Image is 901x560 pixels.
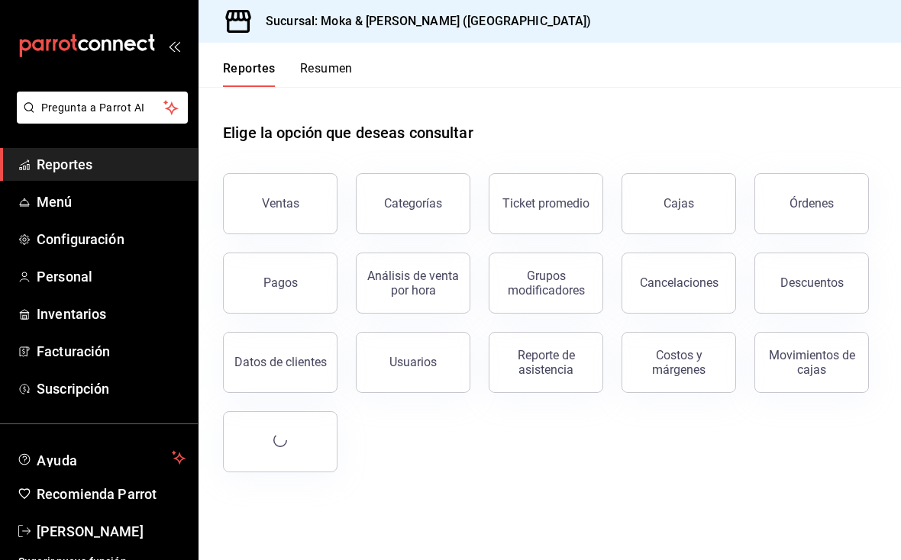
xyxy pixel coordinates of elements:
[499,269,593,298] div: Grupos modificadores
[366,269,460,298] div: Análisis de venta por hora
[489,173,603,234] button: Ticket promedio
[37,449,166,467] span: Ayuda
[489,332,603,393] button: Reporte de asistencia
[356,173,470,234] button: Categorías
[223,332,337,393] button: Datos de clientes
[631,348,726,377] div: Costos y márgenes
[223,61,353,87] div: navigation tabs
[262,196,299,211] div: Ventas
[389,355,437,369] div: Usuarios
[37,521,186,542] span: [PERSON_NAME]
[356,253,470,314] button: Análisis de venta por hora
[223,253,337,314] button: Pagos
[11,111,188,127] a: Pregunta a Parrot AI
[780,275,844,290] div: Descuentos
[254,12,592,31] h3: Sucursal: Moka & [PERSON_NAME] ([GEOGRAPHIC_DATA])
[622,332,736,393] button: Costos y márgenes
[17,92,188,124] button: Pregunta a Parrot AI
[223,61,276,87] button: Reportes
[664,195,695,213] div: Cajas
[37,229,186,249] span: Configuración
[37,266,186,287] span: Personal
[640,275,719,290] div: Cancelaciones
[263,275,298,290] div: Pagos
[168,40,180,52] button: open_drawer_menu
[234,355,327,369] div: Datos de clientes
[489,253,603,314] button: Grupos modificadores
[223,121,473,144] h1: Elige la opción que deseas consultar
[223,173,337,234] button: Ventas
[764,348,859,377] div: Movimientos de cajas
[300,61,353,87] button: Resumen
[499,348,593,377] div: Reporte de asistencia
[356,332,470,393] button: Usuarios
[37,304,186,324] span: Inventarios
[754,253,869,314] button: Descuentos
[41,100,164,116] span: Pregunta a Parrot AI
[384,196,442,211] div: Categorías
[502,196,589,211] div: Ticket promedio
[37,191,186,212] span: Menú
[622,173,736,234] a: Cajas
[37,341,186,362] span: Facturación
[754,173,869,234] button: Órdenes
[754,332,869,393] button: Movimientos de cajas
[790,196,834,211] div: Órdenes
[37,154,186,175] span: Reportes
[37,378,186,399] span: Suscripción
[622,253,736,314] button: Cancelaciones
[37,484,186,504] span: Recomienda Parrot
